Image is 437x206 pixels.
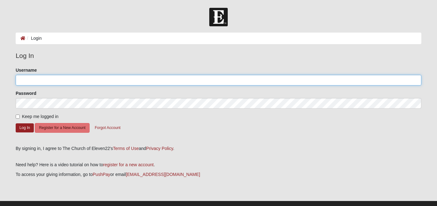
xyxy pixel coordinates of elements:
[103,162,153,167] a: register for a new account
[16,67,37,73] label: Username
[25,35,42,42] li: Login
[16,51,421,61] legend: Log In
[16,90,36,96] label: Password
[113,146,138,151] a: Terms of Use
[22,114,59,119] span: Keep me logged in
[16,123,34,132] button: Log In
[91,123,124,133] button: Forgot Account
[93,172,110,177] a: PushPay
[146,146,173,151] a: Privacy Policy
[35,123,89,133] button: Register for a New Account
[16,171,421,178] p: To access your giving information, go to or email
[16,162,421,168] p: Need help? Here is a video tutorial on how to .
[16,115,20,119] input: Keep me logged in
[209,8,228,26] img: Church of Eleven22 Logo
[126,172,200,177] a: [EMAIL_ADDRESS][DOMAIN_NAME]
[16,145,421,152] div: By signing in, I agree to The Church of Eleven22's and .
